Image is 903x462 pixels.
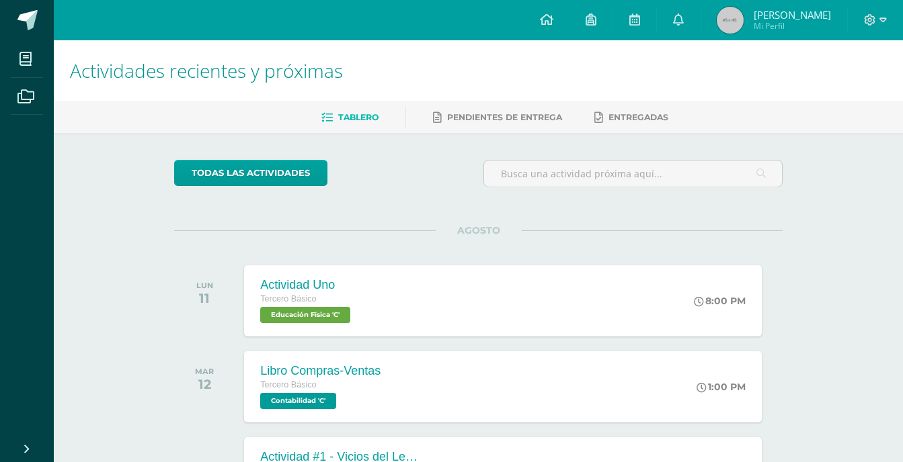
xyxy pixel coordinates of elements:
div: MAR [195,367,214,376]
span: [PERSON_NAME] [754,8,831,21]
span: Tercero Básico [260,380,316,389]
input: Busca una actividad próxima aquí... [484,160,782,187]
span: AGOSTO [436,224,522,236]
div: 11 [196,290,213,306]
span: Entregadas [608,112,668,122]
span: Mi Perfil [754,20,831,32]
span: Pendientes de entrega [447,112,562,122]
div: 1:00 PM [697,381,746,393]
a: Tablero [321,107,379,128]
div: Libro Compras-Ventas [260,364,381,378]
div: 12 [195,376,214,392]
div: Actividad Uno [260,278,354,292]
span: Contabilidad 'C' [260,393,336,409]
div: LUN [196,281,213,290]
div: 8:00 PM [694,295,746,307]
span: Educación Física 'C' [260,307,350,323]
img: 45x45 [717,7,744,34]
span: Tablero [338,112,379,122]
a: Pendientes de entrega [433,107,562,128]
a: Entregadas [594,107,668,128]
span: Tercero Básico [260,294,316,304]
span: Actividades recientes y próximas [70,58,343,83]
a: todas las Actividades [174,160,327,186]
